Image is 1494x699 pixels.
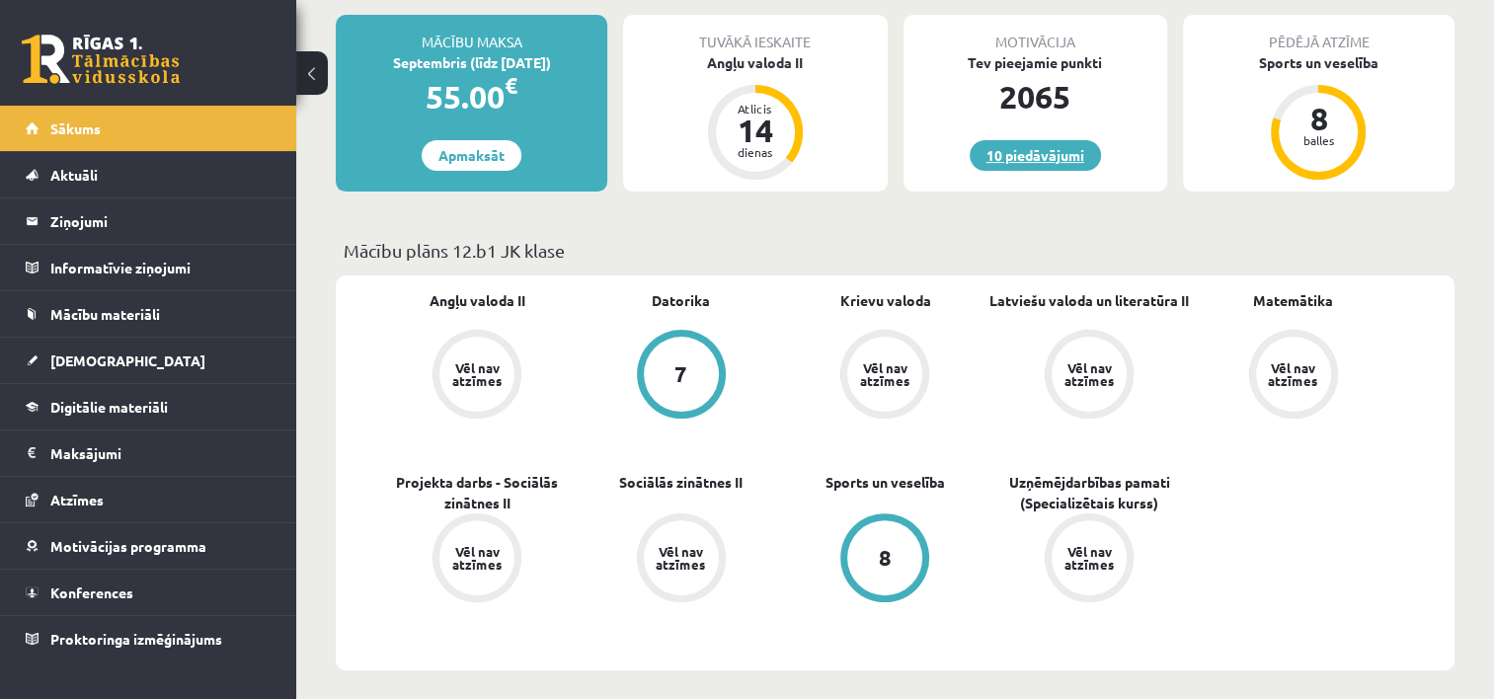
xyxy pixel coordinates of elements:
[50,305,160,323] span: Mācību materiāli
[623,52,887,73] div: Angļu valoda II
[26,430,272,476] a: Maksājumi
[26,477,272,522] a: Atzīmes
[826,472,945,493] a: Sports un veselība
[26,384,272,429] a: Digitālie materiāli
[580,330,784,423] a: 7
[1183,15,1455,52] div: Pēdējā atzīme
[26,245,272,290] a: Informatīvie ziņojumi
[1191,330,1395,423] a: Vēl nav atzīmes
[375,513,580,606] a: Vēl nav atzīmes
[336,52,607,73] div: Septembris (līdz [DATE])
[652,290,710,311] a: Datorika
[50,166,98,184] span: Aktuāli
[987,330,1192,423] a: Vēl nav atzīmes
[580,513,784,606] a: Vēl nav atzīmes
[26,291,272,337] a: Mācību materiāli
[26,106,272,151] a: Sākums
[726,146,785,158] div: dienas
[50,245,272,290] legend: Informatīvie ziņojumi
[50,537,206,555] span: Motivācijas programma
[839,290,930,311] a: Krievu valoda
[50,630,222,648] span: Proktoringa izmēģinājums
[904,52,1167,73] div: Tev pieejamie punkti
[1062,545,1117,571] div: Vēl nav atzīmes
[430,290,525,311] a: Angļu valoda II
[987,472,1192,513] a: Uzņēmējdarbības pamati (Specializētais kurss)
[904,15,1167,52] div: Motivācija
[1253,290,1333,311] a: Matemātika
[50,198,272,244] legend: Ziņojumi
[674,363,687,385] div: 7
[22,35,180,84] a: Rīgas 1. Tālmācības vidusskola
[783,513,987,606] a: 8
[904,73,1167,120] div: 2065
[619,472,743,493] a: Sociālās zinātnes II
[1183,52,1455,73] div: Sports un veselība
[26,523,272,569] a: Motivācijas programma
[375,472,580,513] a: Projekta darbs - Sociālās zinātnes II
[783,330,987,423] a: Vēl nav atzīmes
[422,140,521,171] a: Apmaksāt
[505,71,517,100] span: €
[1289,103,1348,134] div: 8
[336,15,607,52] div: Mācību maksa
[26,338,272,383] a: [DEMOGRAPHIC_DATA]
[26,198,272,244] a: Ziņojumi
[726,115,785,146] div: 14
[50,430,272,476] legend: Maksājumi
[50,351,205,369] span: [DEMOGRAPHIC_DATA]
[26,570,272,615] a: Konferences
[50,119,101,137] span: Sākums
[623,15,887,52] div: Tuvākā ieskaite
[375,330,580,423] a: Vēl nav atzīmes
[344,237,1447,264] p: Mācību plāns 12.b1 JK klase
[726,103,785,115] div: Atlicis
[857,361,912,387] div: Vēl nav atzīmes
[987,513,1192,606] a: Vēl nav atzīmes
[623,52,887,183] a: Angļu valoda II Atlicis 14 dienas
[336,73,607,120] div: 55.00
[26,616,272,661] a: Proktoringa izmēģinājums
[1062,361,1117,387] div: Vēl nav atzīmes
[989,290,1189,311] a: Latviešu valoda un literatūra II
[1289,134,1348,146] div: balles
[50,491,104,508] span: Atzīmes
[1266,361,1321,387] div: Vēl nav atzīmes
[50,583,133,601] span: Konferences
[449,545,505,571] div: Vēl nav atzīmes
[879,547,892,569] div: 8
[26,152,272,197] a: Aktuāli
[970,140,1101,171] a: 10 piedāvājumi
[1183,52,1455,183] a: Sports un veselība 8 balles
[50,398,168,416] span: Digitālie materiāli
[449,361,505,387] div: Vēl nav atzīmes
[654,545,709,571] div: Vēl nav atzīmes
